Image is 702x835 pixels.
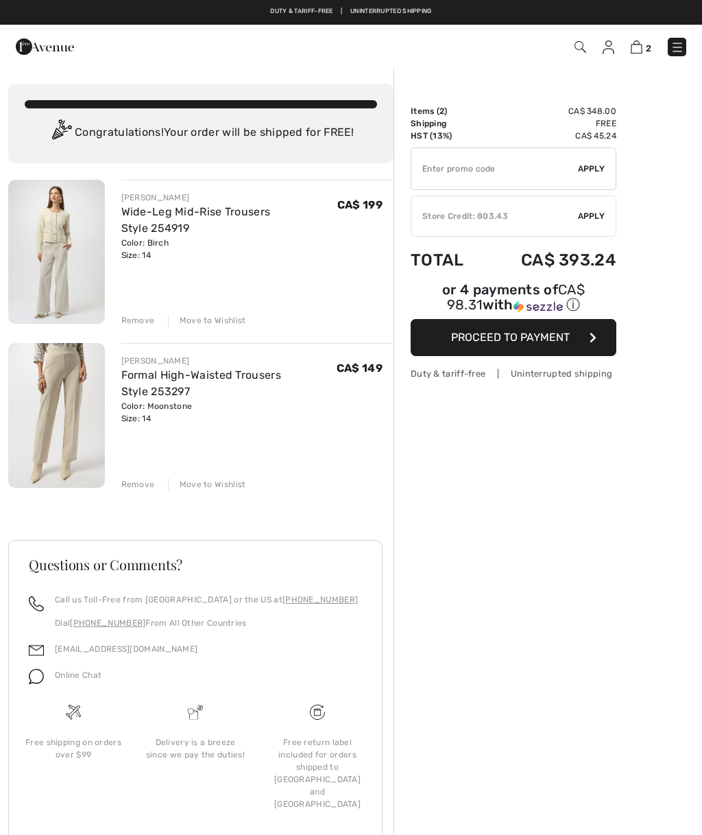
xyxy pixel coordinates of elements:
a: Wide-Leg Mid-Rise Trousers Style 254919 [121,205,271,235]
div: Congratulations! Your order will be shipped for FREE! [25,119,377,147]
td: HST (13%) [411,130,484,142]
td: Items ( ) [411,105,484,117]
div: Color: Birch Size: 14 [121,237,337,261]
span: Apply [578,163,605,175]
img: My Info [603,40,614,54]
img: Sezzle [513,301,563,313]
a: [EMAIL_ADDRESS][DOMAIN_NAME] [55,644,197,654]
img: chat [29,669,44,684]
div: or 4 payments ofCA$ 98.31withSezzle Click to learn more about Sezzle [411,283,616,319]
div: Store Credit: 803.43 [411,210,578,222]
input: Promo code [411,148,578,189]
img: Free shipping on orders over $99 [66,705,81,720]
h3: Questions or Comments? [29,558,362,572]
a: [PHONE_NUMBER] [70,618,145,628]
span: Proceed to Payment [451,331,570,344]
img: Delivery is a breeze since we pay the duties! [188,705,203,720]
div: Move to Wishlist [168,314,246,327]
span: CA$ 149 [337,362,383,375]
span: 2 [439,106,444,116]
div: Remove [121,478,155,491]
a: Formal High-Waisted Trousers Style 253297 [121,368,281,398]
div: Color: Moonstone Size: 14 [121,400,337,425]
button: Proceed to Payment [411,319,616,356]
img: Formal High-Waisted Trousers Style 253297 [8,343,105,487]
span: Online Chat [55,670,101,680]
td: Free [484,117,616,130]
td: Total [411,237,484,283]
div: Delivery is a breeze since we pay the duties! [145,736,245,761]
span: CA$ 98.31 [447,281,585,313]
img: Wide-Leg Mid-Rise Trousers Style 254919 [8,180,105,324]
div: [PERSON_NAME] [121,191,337,204]
span: Apply [578,210,605,222]
td: CA$ 45.24 [484,130,616,142]
img: Menu [670,40,684,54]
td: Shipping [411,117,484,130]
td: CA$ 393.24 [484,237,616,283]
td: CA$ 348.00 [484,105,616,117]
a: 1ère Avenue [16,39,74,52]
a: 2 [631,38,651,55]
a: [PHONE_NUMBER] [282,595,358,604]
div: Move to Wishlist [168,478,246,491]
img: email [29,643,44,658]
img: call [29,596,44,611]
img: Search [574,41,586,53]
div: Remove [121,314,155,327]
p: Dial From All Other Countries [55,617,358,629]
div: or 4 payments of with [411,283,616,314]
img: Free shipping on orders over $99 [310,705,325,720]
div: Free return label included for orders shipped to [GEOGRAPHIC_DATA] and [GEOGRAPHIC_DATA] [267,736,367,810]
img: Shopping Bag [631,40,642,54]
div: Duty & tariff-free | Uninterrupted shipping [411,367,616,380]
p: Call us Toll-Free from [GEOGRAPHIC_DATA] or the US at [55,593,358,606]
div: Free shipping on orders over $99 [23,736,123,761]
span: 2 [646,43,651,54]
div: [PERSON_NAME] [121,355,337,367]
span: CA$ 199 [337,198,383,211]
img: 1ère Avenue [16,33,74,60]
img: Congratulation2.svg [47,119,75,147]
